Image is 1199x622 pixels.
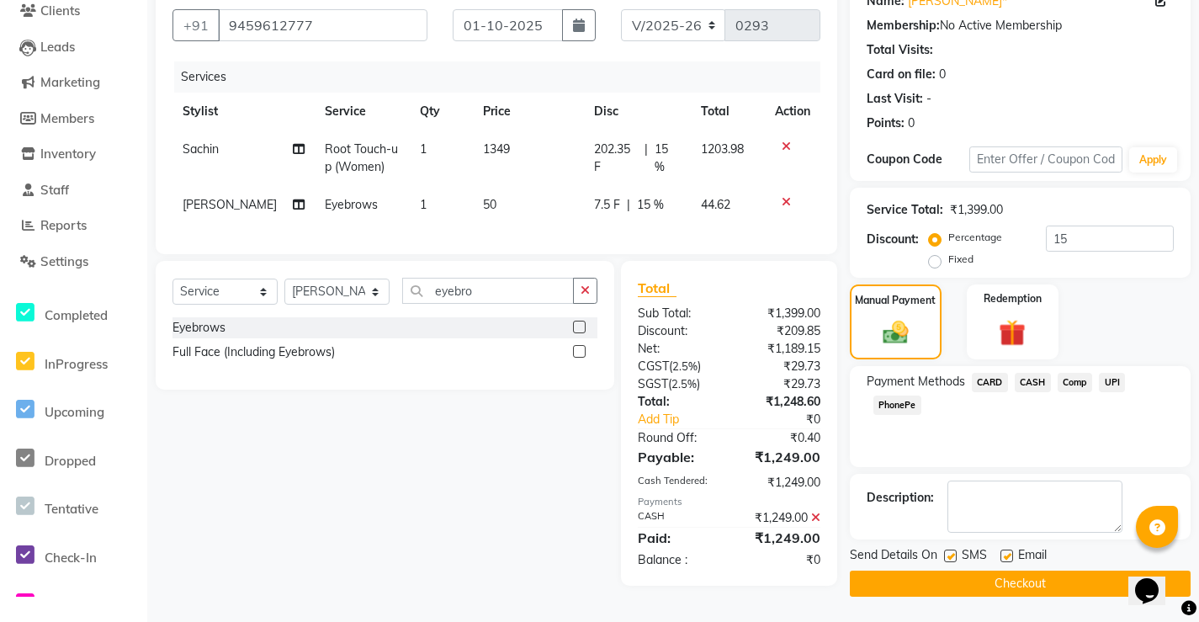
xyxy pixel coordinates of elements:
[729,305,833,322] div: ₹1,399.00
[625,393,729,411] div: Total:
[172,9,220,41] button: +91
[483,197,496,212] span: 50
[625,528,729,548] div: Paid:
[625,429,729,447] div: Round Off:
[867,17,940,35] div: Membership:
[855,293,936,308] label: Manual Payment
[1099,373,1125,392] span: UPI
[402,278,574,304] input: Search or Scan
[729,528,833,548] div: ₹1,249.00
[325,197,378,212] span: Eyebrows
[584,93,691,130] th: Disc
[40,3,80,19] span: Clients
[45,501,98,517] span: Tentative
[948,230,1002,245] label: Percentage
[926,90,931,108] div: -
[625,305,729,322] div: Sub Total:
[729,429,833,447] div: ₹0.40
[625,358,729,375] div: ( )
[637,196,664,214] span: 15 %
[1128,555,1182,605] iframe: chat widget
[691,93,765,130] th: Total
[325,141,398,174] span: Root Touch-up (Women)
[873,396,921,415] span: PhonePe
[625,340,729,358] div: Net:
[765,93,820,130] th: Action
[701,141,744,157] span: 1203.98
[625,509,729,527] div: CASH
[594,196,620,214] span: 7.5 F
[183,141,219,157] span: Sachin
[729,340,833,358] div: ₹1,189.15
[483,141,510,157] span: 1349
[625,375,729,393] div: ( )
[45,550,97,566] span: Check-In
[45,453,96,469] span: Dropped
[867,231,919,248] div: Discount:
[40,74,100,90] span: Marketing
[990,316,1034,349] img: _gift.svg
[40,146,96,162] span: Inventory
[969,146,1123,173] input: Enter Offer / Coupon Code
[908,114,915,132] div: 0
[867,489,934,507] div: Description:
[594,141,639,176] span: 202.35 F
[174,61,833,93] div: Services
[729,474,833,492] div: ₹1,249.00
[4,2,143,21] a: Clients
[625,411,746,428] a: Add Tip
[671,377,697,391] span: 2.5%
[172,343,335,361] div: Full Face (Including Eyebrows)
[867,114,905,132] div: Points:
[1058,373,1093,392] span: Comp
[625,322,729,340] div: Discount:
[40,110,94,126] span: Members
[655,141,681,176] span: 15 %
[867,373,965,391] span: Payment Methods
[4,181,143,200] a: Staff
[850,546,937,567] span: Send Details On
[867,201,943,219] div: Service Total:
[172,319,225,337] div: Eyebrows
[638,376,668,391] span: SGST
[218,9,427,41] input: Search by Name/Mobile/Email/Code
[672,359,698,373] span: 2.5%
[638,495,820,509] div: Payments
[867,151,969,168] div: Coupon Code
[1015,373,1051,392] span: CASH
[867,90,923,108] div: Last Visit:
[638,279,676,297] span: Total
[948,252,974,267] label: Fixed
[45,307,108,323] span: Completed
[40,253,88,269] span: Settings
[746,411,833,428] div: ₹0
[729,447,833,467] div: ₹1,249.00
[645,141,648,176] span: |
[867,17,1174,35] div: No Active Membership
[972,373,1008,392] span: CARD
[984,291,1042,306] label: Redemption
[625,447,729,467] div: Payable:
[729,358,833,375] div: ₹29.73
[638,359,669,374] span: CGST
[4,73,143,93] a: Marketing
[40,182,69,198] span: Staff
[701,197,730,212] span: 44.62
[729,509,833,527] div: ₹1,249.00
[625,474,729,492] div: Cash Tendered:
[939,66,946,83] div: 0
[729,551,833,569] div: ₹0
[1129,147,1177,173] button: Apply
[962,546,987,567] span: SMS
[625,551,729,569] div: Balance :
[40,217,87,233] span: Reports
[1018,546,1047,567] span: Email
[950,201,1003,219] div: ₹1,399.00
[627,196,630,214] span: |
[410,93,473,130] th: Qty
[4,145,143,164] a: Inventory
[867,41,933,59] div: Total Visits:
[729,322,833,340] div: ₹209.85
[729,375,833,393] div: ₹29.73
[40,39,75,55] span: Leads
